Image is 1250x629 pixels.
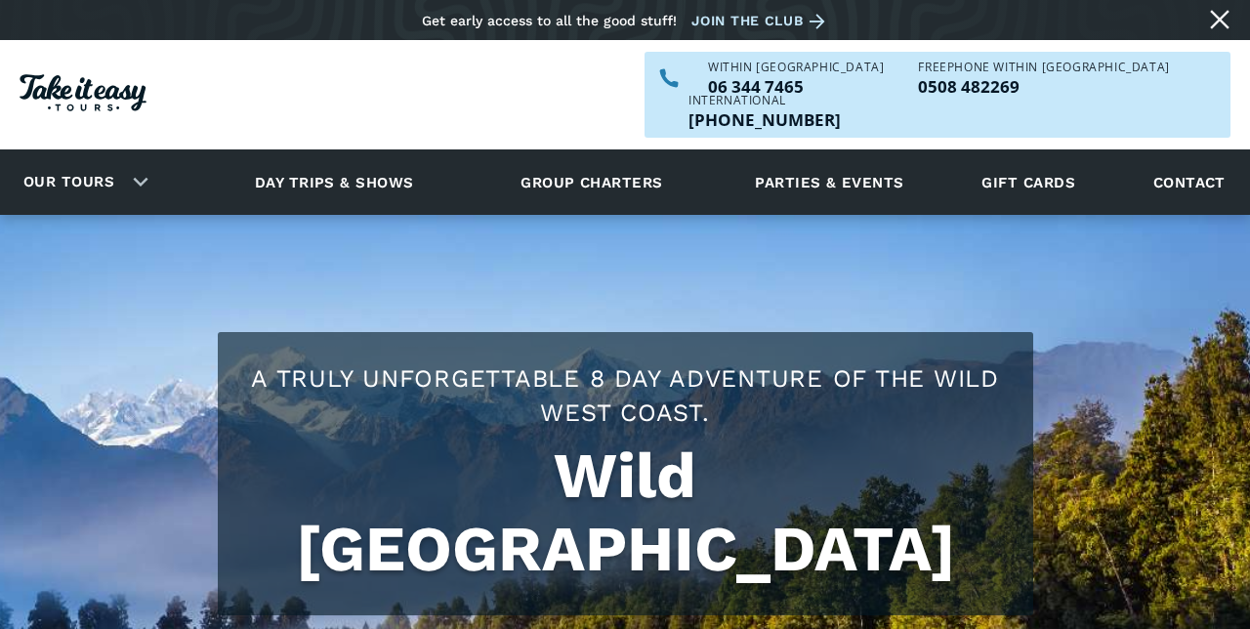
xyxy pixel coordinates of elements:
h1: Wild [GEOGRAPHIC_DATA] [237,440,1014,586]
p: [PHONE_NUMBER] [688,111,841,128]
div: International [688,95,841,106]
a: Gift cards [972,155,1085,209]
img: Take it easy Tours logo [20,74,146,111]
a: Parties & events [745,155,913,209]
a: Our tours [9,159,129,205]
a: Call us outside of NZ on +6463447465 [688,111,841,128]
p: 0508 482269 [918,78,1169,95]
p: 06 344 7465 [708,78,884,95]
div: Get early access to all the good stuff! [422,13,677,28]
a: Call us within NZ on 063447465 [708,78,884,95]
h2: A truly unforgettable 8 day adventure of the wild West Coast. [237,361,1014,430]
a: Close message [1204,4,1235,35]
a: Contact [1144,155,1235,209]
a: Join the club [691,9,832,33]
a: Group charters [496,155,687,209]
a: Call us freephone within NZ on 0508482269 [918,78,1169,95]
a: Homepage [20,64,146,126]
div: Freephone WITHIN [GEOGRAPHIC_DATA] [918,62,1169,73]
div: WITHIN [GEOGRAPHIC_DATA] [708,62,884,73]
a: Day trips & shows [230,155,438,209]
